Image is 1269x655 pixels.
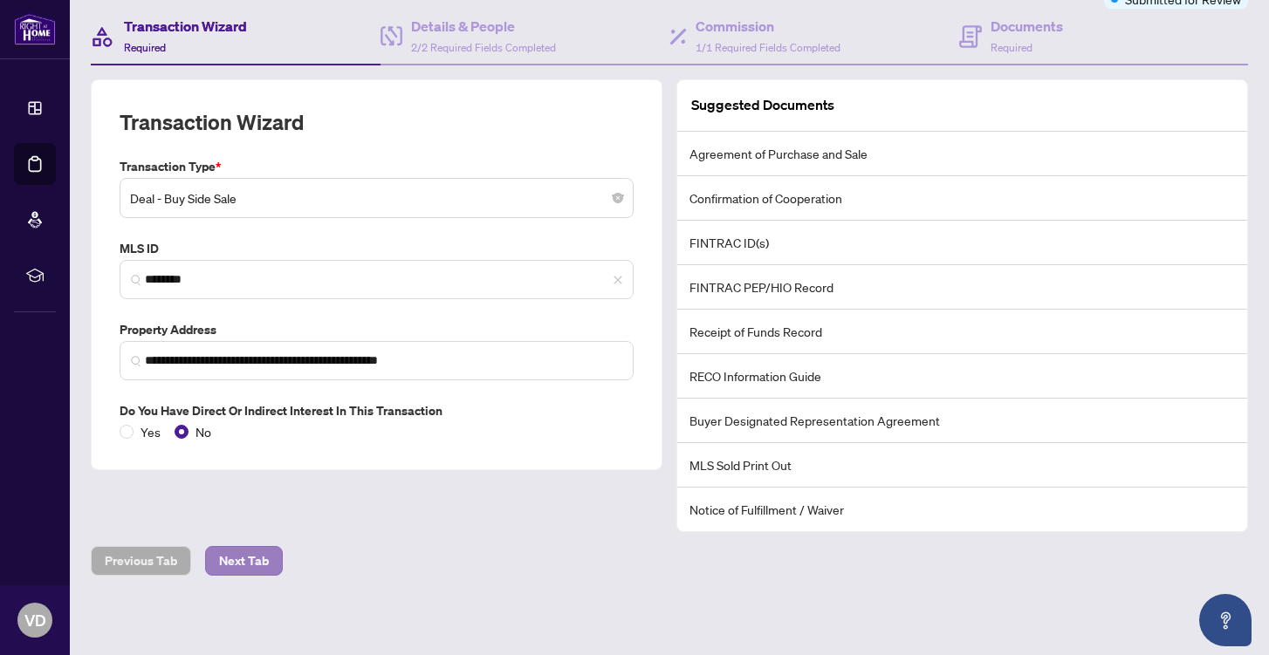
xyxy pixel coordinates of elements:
[120,108,304,136] h2: Transaction Wizard
[131,356,141,366] img: search_icon
[14,13,56,45] img: logo
[219,547,269,575] span: Next Tab
[677,176,1247,221] li: Confirmation of Cooperation
[691,94,834,116] article: Suggested Documents
[120,401,634,420] label: Do you have direct or indirect interest in this transaction
[131,275,141,285] img: search_icon
[120,157,634,176] label: Transaction Type
[696,41,840,54] span: 1/1 Required Fields Completed
[677,443,1247,488] li: MLS Sold Print Out
[677,354,1247,399] li: RECO Information Guide
[134,422,168,441] span: Yes
[120,239,634,258] label: MLS ID
[189,422,218,441] span: No
[411,16,556,37] h4: Details & People
[130,181,623,215] span: Deal - Buy Side Sale
[24,608,46,632] span: VD
[677,265,1247,310] li: FINTRAC PEP/HIO Record
[411,41,556,54] span: 2/2 Required Fields Completed
[613,275,623,285] span: close
[991,16,1063,37] h4: Documents
[120,320,634,339] label: Property Address
[677,221,1247,265] li: FINTRAC ID(s)
[1199,594,1252,646] button: Open asap
[91,546,191,576] button: Previous Tab
[677,132,1247,176] li: Agreement of Purchase and Sale
[677,310,1247,354] li: Receipt of Funds Record
[613,193,623,203] span: close-circle
[124,16,247,37] h4: Transaction Wizard
[124,41,166,54] span: Required
[205,546,283,576] button: Next Tab
[696,16,840,37] h4: Commission
[677,488,1247,531] li: Notice of Fulfillment / Waiver
[677,399,1247,443] li: Buyer Designated Representation Agreement
[991,41,1032,54] span: Required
